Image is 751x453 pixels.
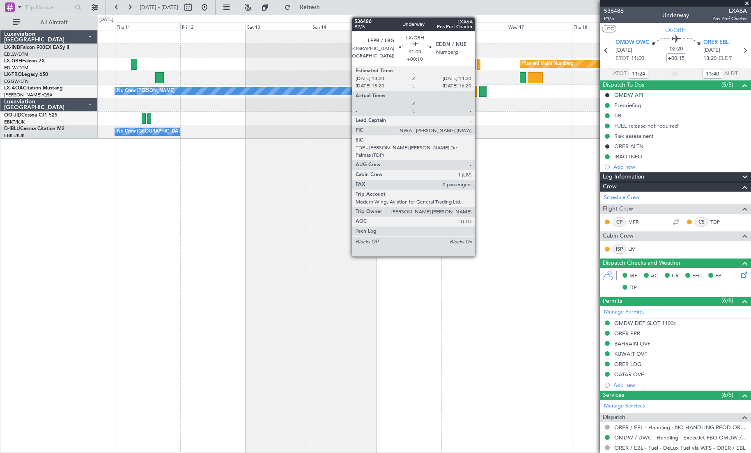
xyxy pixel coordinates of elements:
[280,1,330,14] button: Refresh
[140,4,178,11] span: [DATE] - [DATE]
[614,371,644,378] div: QATAR OVF
[603,172,644,182] span: Leg Information
[603,231,634,241] span: Cabin Crew
[4,113,21,118] span: OO-JID
[21,20,87,25] span: All Aircraft
[603,297,622,306] span: Permits
[376,23,441,30] div: Mon 15
[721,391,733,399] span: (6/6)
[615,46,632,55] span: [DATE]
[115,23,180,30] div: Thu 11
[603,204,633,214] span: Flight Crew
[703,69,722,79] input: --:--
[4,133,25,139] a: EBKT/KJK
[604,7,624,15] span: 536486
[724,70,738,78] span: ALDT
[4,51,28,57] a: EDLW/DTM
[603,259,681,268] span: Dispatch Checks and Weather
[651,272,658,280] span: AC
[9,16,89,29] button: All Aircraft
[710,218,729,226] a: TDP
[4,59,45,64] a: LX-GBHFalcon 7X
[522,58,574,70] div: Planned Maint Nurnberg
[614,112,621,119] div: CB
[614,340,650,347] div: BAHRAIN OVF
[293,5,327,10] span: Refresh
[603,80,644,90] span: Dispatch To-Dos
[712,15,747,22] span: Pos Pref Charter
[4,45,20,50] span: LX-INB
[721,296,733,305] span: (6/6)
[614,424,747,431] a: ORER / EBL - Handling - NO HANDLING REQD ORER/EBL
[602,25,616,32] button: UTC
[507,23,572,30] div: Wed 17
[604,308,644,316] a: Manage Permits
[628,245,647,253] a: LIV
[613,382,747,389] div: Add new
[25,1,72,14] input: Trip Number
[628,218,647,226] a: MFR
[715,272,721,280] span: FP
[613,245,626,254] div: ISP
[692,272,702,280] span: FFC
[613,70,627,78] span: ATOT
[99,16,113,23] div: [DATE]
[703,55,717,63] span: 13:20
[614,92,643,98] div: OMDW API
[614,444,746,451] a: ORER / EBL - Fuel - DeLux Fuel via WFS - ORER / EBL
[246,23,311,30] div: Sat 13
[695,217,708,226] div: CS
[615,55,629,63] span: ETOT
[670,45,683,53] span: 02:20
[4,86,23,91] span: LX-AOA
[604,194,640,202] a: Schedule Crew
[719,55,732,63] span: ELDT
[4,78,29,85] a: EGGW/LTN
[614,143,643,150] div: ORER ALTN
[4,126,20,131] span: D-IBLU
[614,330,640,337] div: ORER PPR
[712,7,747,15] span: LXA6A
[604,15,624,22] span: P1/5
[614,350,647,357] div: KUWAIT OVF
[4,126,64,131] a: D-IBLUCessna Citation M2
[614,434,747,441] a: OMDW / DWC - Handling - ExecuJet FBO OMDW / DWC
[614,133,654,140] div: Risk assessment
[721,80,733,89] span: (5/5)
[4,92,53,98] a: [PERSON_NAME]/QSA
[614,153,642,160] div: IRAQ INFO
[662,11,689,20] div: Underway
[631,55,644,63] span: 11:00
[4,72,48,77] a: LX-TROLegacy 650
[615,39,649,47] span: OMDW DWC
[613,217,626,226] div: CP
[4,45,69,50] a: LX-INBFalcon 900EX EASy II
[4,65,28,71] a: EDLW/DTM
[614,361,641,368] div: ORER LDG
[4,72,22,77] span: LX-TRO
[4,119,25,125] a: EBKT/KJK
[311,23,376,30] div: Sun 14
[614,320,676,327] div: OMDW DEP SLOT 1100z
[665,26,686,34] span: LX-GBH
[629,272,637,280] span: MF
[4,86,63,91] a: LX-AOACitation Mustang
[672,272,679,280] span: CR
[703,39,729,47] span: ORER EBL
[441,23,507,30] div: Tue 16
[603,413,625,422] span: Dispatch
[613,163,747,170] div: Add new
[629,69,648,79] input: --:--
[603,182,617,192] span: Crew
[614,122,678,129] div: FUEL release not required
[614,102,641,109] div: Prebriefing
[180,23,246,30] div: Fri 12
[703,46,720,55] span: [DATE]
[572,23,637,30] div: Thu 18
[117,85,175,97] div: No Crew [PERSON_NAME]
[4,113,57,118] a: OO-JIDCessna CJ1 525
[629,284,637,292] span: DP
[603,391,624,400] span: Services
[604,402,645,410] a: Manage Services
[117,126,255,138] div: No Crew [GEOGRAPHIC_DATA] ([GEOGRAPHIC_DATA] National)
